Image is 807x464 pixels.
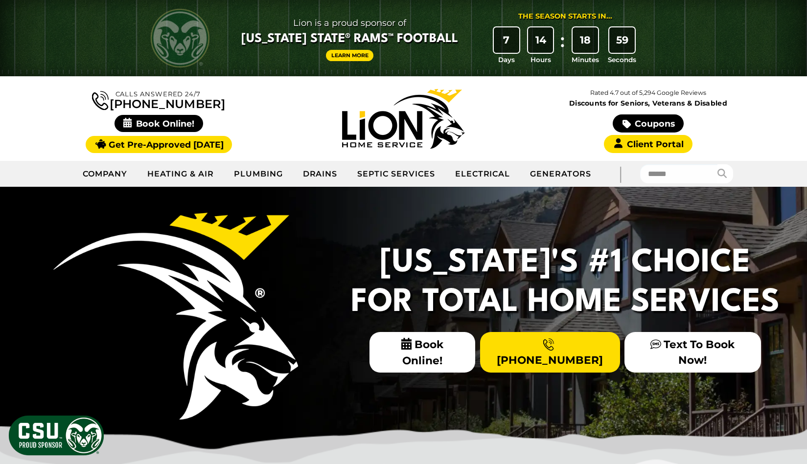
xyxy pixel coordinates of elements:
[115,115,203,132] span: Book Online!
[293,162,348,186] a: Drains
[241,15,458,31] span: Lion is a proud sponsor of
[557,27,567,65] div: :
[224,162,293,186] a: Plumbing
[342,89,464,149] img: Lion Home Service
[528,100,769,107] span: Discounts for Seniors, Veterans & Disabled
[345,243,785,322] h2: [US_STATE]'s #1 Choice For Total Home Services
[326,50,374,61] a: Learn More
[445,162,521,186] a: Electrical
[601,161,640,187] div: |
[7,414,105,457] img: CSU Sponsor Badge
[608,55,636,65] span: Seconds
[572,55,599,65] span: Minutes
[604,135,692,153] a: Client Portal
[86,136,232,153] a: Get Pre-Approved [DATE]
[92,89,225,110] a: [PHONE_NUMBER]
[520,162,601,186] a: Generators
[480,332,620,372] a: [PHONE_NUMBER]
[494,27,519,53] div: 7
[151,9,209,67] img: CSU Rams logo
[530,55,551,65] span: Hours
[573,27,598,53] div: 18
[73,162,138,186] a: Company
[609,27,635,53] div: 59
[624,332,761,372] a: Text To Book Now!
[369,332,476,373] span: Book Online!
[347,162,445,186] a: Septic Services
[518,11,612,22] div: The Season Starts in...
[498,55,515,65] span: Days
[241,31,458,47] span: [US_STATE] State® Rams™ Football
[138,162,224,186] a: Heating & Air
[526,88,770,98] p: Rated 4.7 out of 5,294 Google Reviews
[528,27,553,53] div: 14
[613,114,683,133] a: Coupons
